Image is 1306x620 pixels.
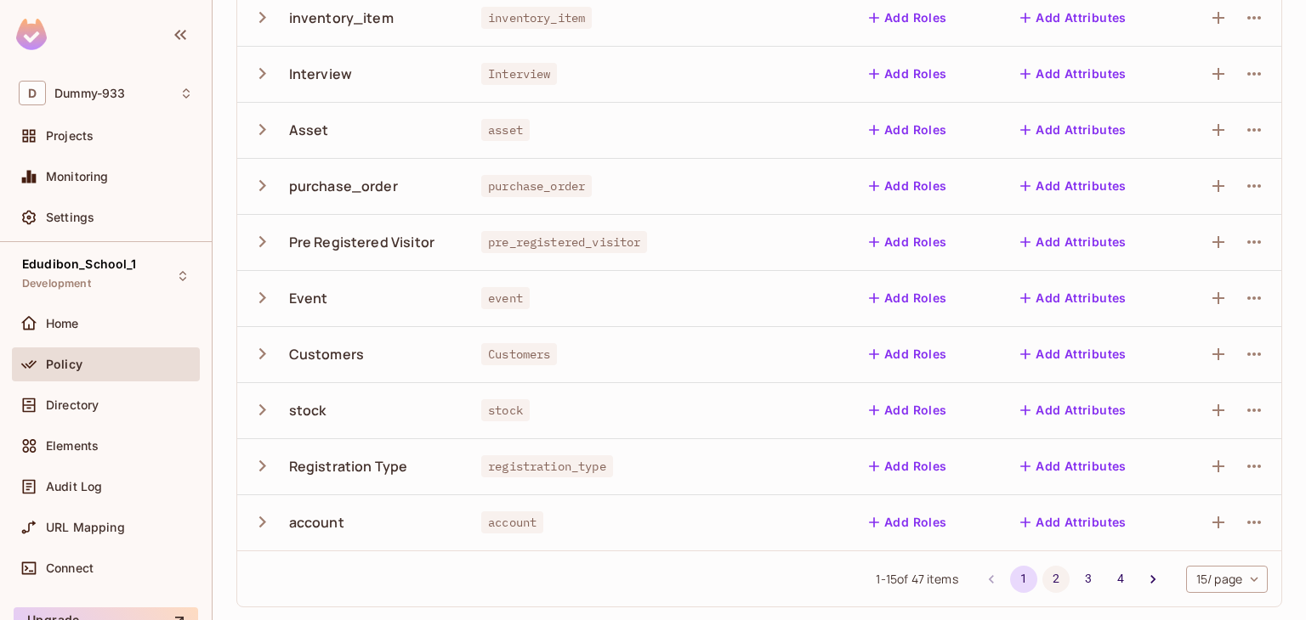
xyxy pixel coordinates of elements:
[289,233,434,251] div: Pre Registered Visitor
[862,285,954,312] button: Add Roles
[1139,566,1167,593] button: Go to next page
[862,172,954,200] button: Add Roles
[1014,60,1133,87] button: Add Attributes
[481,511,543,533] span: account
[1014,341,1133,368] button: Add Attributes
[1042,566,1070,593] button: Go to page 2
[481,175,592,197] span: purchase_order
[862,228,954,256] button: Add Roles
[54,87,125,100] span: Workspace: Dummy-933
[1107,566,1134,593] button: Go to page 4
[481,455,613,477] span: registration_type
[289,177,398,195] div: purchase_order
[862,60,954,87] button: Add Roles
[19,81,46,105] span: D
[46,317,79,330] span: Home
[46,398,99,412] span: Directory
[1014,4,1133,31] button: Add Attributes
[46,439,99,453] span: Elements
[1014,509,1133,536] button: Add Attributes
[46,521,125,534] span: URL Mapping
[46,480,102,493] span: Audit Log
[289,513,344,532] div: account
[1075,566,1102,593] button: Go to page 3
[975,566,1169,593] nav: pagination navigation
[876,570,957,589] span: 1 - 15 of 47 items
[481,119,530,141] span: asset
[481,231,647,253] span: pre_registered_visitor
[289,289,328,307] div: Event
[1010,566,1037,593] button: page 1
[22,277,91,290] span: Development
[46,170,109,183] span: Monitoring
[1186,566,1268,593] div: 15 / page
[289,65,352,83] div: Interview
[481,63,557,85] span: Interview
[46,561,94,575] span: Connect
[1014,285,1133,312] button: Add Attributes
[1014,116,1133,144] button: Add Attributes
[22,257,137,271] span: Edudibon_School_1
[481,399,530,421] span: stock
[289,8,394,27] div: inventory_item
[1014,172,1133,200] button: Add Attributes
[862,509,954,536] button: Add Roles
[289,457,408,476] div: Registration Type
[481,7,592,29] span: inventory_item
[862,397,954,424] button: Add Roles
[46,129,94,143] span: Projects
[1014,453,1133,480] button: Add Attributes
[862,453,954,480] button: Add Roles
[16,19,47,50] img: SReyMgAAAABJRU5ErkJggg==
[862,4,954,31] button: Add Roles
[862,341,954,368] button: Add Roles
[1014,397,1133,424] button: Add Attributes
[1014,228,1133,256] button: Add Attributes
[289,401,326,420] div: stock
[46,358,82,371] span: Policy
[289,121,329,139] div: Asset
[289,345,364,364] div: Customers
[481,287,530,309] span: event
[481,343,557,365] span: Customers
[46,211,94,224] span: Settings
[862,116,954,144] button: Add Roles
